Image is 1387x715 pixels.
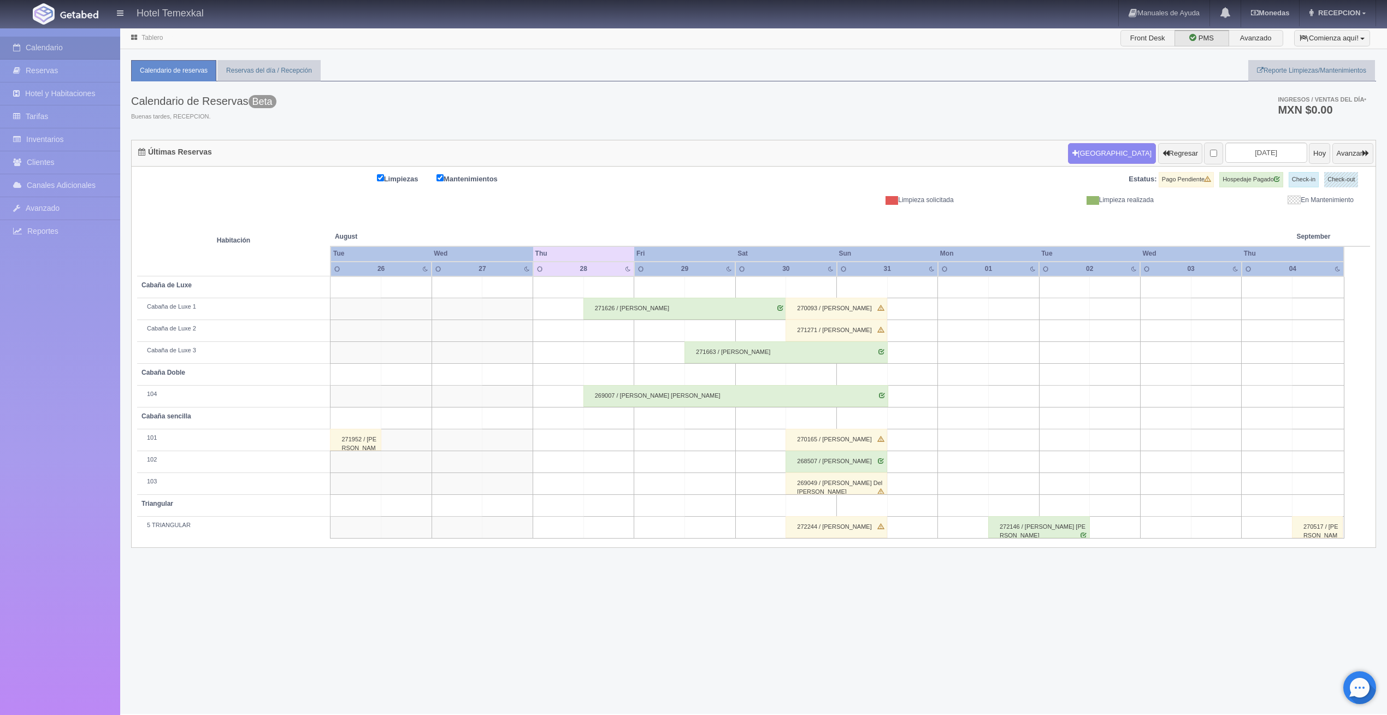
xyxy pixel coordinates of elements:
[365,264,397,274] div: 26
[938,246,1039,261] th: Mon
[60,10,98,19] img: Getabed
[436,174,444,181] input: Mantenimientos
[1292,516,1343,538] div: 270517 / [PERSON_NAME]
[669,264,700,274] div: 29
[141,281,192,289] b: Cabaña de Luxe
[377,172,435,185] label: Limpiezas
[1289,172,1319,187] label: Check-in
[1324,172,1358,187] label: Check-out
[1159,172,1214,187] label: Pago Pendiente
[330,246,432,261] th: Tue
[217,237,250,244] strong: Habitación
[377,174,384,181] input: Limpiezas
[141,456,326,464] div: 102
[1309,143,1330,164] button: Hoy
[1242,246,1344,261] th: Thu
[141,434,326,442] div: 101
[786,451,887,472] div: 268507 / [PERSON_NAME]
[786,516,887,538] div: 272244 / [PERSON_NAME]
[972,264,1004,274] div: 01
[141,477,326,486] div: 103
[131,60,216,81] a: Calendario de reservas
[141,324,326,333] div: Cabaña de Luxe 2
[634,246,735,261] th: Fri
[138,148,212,156] h4: Últimas Reservas
[217,60,321,81] a: Reservas del día / Recepción
[1174,30,1229,46] label: PMS
[249,95,276,108] span: Beta
[1229,30,1283,46] label: Avanzado
[770,264,802,274] div: 30
[786,298,887,320] div: 270093 / [PERSON_NAME]
[141,369,185,376] b: Cabaña Doble
[141,34,163,42] a: Tablero
[335,232,529,241] span: August
[568,264,599,274] div: 28
[137,5,204,19] h4: Hotel Temexkal
[131,113,276,121] span: Buenas tardes, RECEPCION.
[1039,246,1140,261] th: Tue
[1129,174,1156,185] label: Estatus:
[786,429,887,451] div: 270165 / [PERSON_NAME]
[131,95,276,107] h3: Calendario de Reservas
[533,246,634,261] th: Thu
[467,264,498,274] div: 27
[33,3,55,25] img: Getabed
[1219,172,1283,187] label: Hospedaje Pagado
[432,246,533,261] th: Wed
[1248,60,1375,81] a: Reporte Limpiezas/Mantenimientos
[735,246,836,261] th: Sat
[141,390,326,399] div: 104
[1068,143,1156,164] button: [GEOGRAPHIC_DATA]
[1315,9,1360,17] span: RECEPCION
[1251,9,1289,17] b: Monedas
[1294,30,1370,46] button: ¡Comienza aquí!
[141,346,326,355] div: Cabaña de Luxe 3
[1140,246,1241,261] th: Wed
[583,385,888,407] div: 269007 / [PERSON_NAME] [PERSON_NAME]
[786,472,887,494] div: 269049 / [PERSON_NAME] Del [PERSON_NAME]
[141,303,326,311] div: Cabaña de Luxe 1
[141,412,191,420] b: Cabaña sencilla
[1296,232,1339,241] span: September
[330,429,381,451] div: 271952 / [PERSON_NAME]
[1162,196,1362,205] div: En Mantenimiento
[436,172,514,185] label: Mantenimientos
[583,298,787,320] div: 271626 / [PERSON_NAME]
[141,500,173,507] b: Triangular
[1120,30,1175,46] label: Front Desk
[1277,264,1309,274] div: 04
[962,196,1162,205] div: Limpieza realizada
[1175,264,1207,274] div: 03
[1074,264,1106,274] div: 02
[1158,143,1202,164] button: Regresar
[1278,104,1366,115] h3: MXN $0.00
[786,320,887,341] div: 271271 / [PERSON_NAME]
[1278,96,1366,103] span: Ingresos / Ventas del día
[762,196,962,205] div: Limpieza solicitada
[871,264,903,274] div: 31
[837,246,938,261] th: Sun
[1332,143,1373,164] button: Avanzar
[988,516,1090,538] div: 272146 / [PERSON_NAME] [PERSON_NAME]
[684,341,888,363] div: 271663 / [PERSON_NAME]
[141,521,326,530] div: 5 TRIANGULAR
